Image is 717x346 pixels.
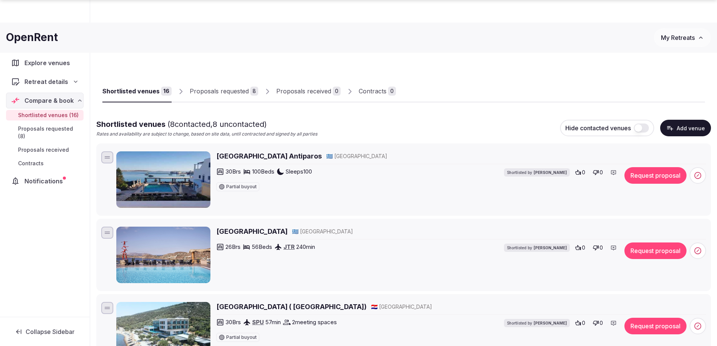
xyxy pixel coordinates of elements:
div: Shortlisted by [504,244,570,252]
span: Sleeps 100 [286,168,312,175]
a: [GEOGRAPHIC_DATA] [216,227,288,236]
a: Proposals requested (8) [6,123,84,142]
span: My Retreats [661,34,695,41]
span: Shortlisted venues [96,120,267,129]
div: 16 [161,87,172,96]
span: Notifications [24,177,66,186]
div: Proposals requested [190,87,249,96]
span: [PERSON_NAME] [534,245,567,250]
a: Proposals received0 [276,81,341,102]
button: 🇬🇷 [292,228,298,235]
a: SPU [252,319,264,326]
div: 0 [333,87,341,96]
button: Request proposal [624,167,687,184]
span: [PERSON_NAME] [534,170,567,175]
span: 0 [600,169,603,176]
a: Explore venues [6,55,84,71]
span: Partial buyout [226,335,257,340]
a: JTR [283,243,295,250]
span: 0 [582,169,585,176]
button: 0 [591,242,605,253]
button: Request proposal [624,318,687,334]
a: [GEOGRAPHIC_DATA] ( [GEOGRAPHIC_DATA]) [216,302,367,311]
span: ( 8 contacted, 8 uncontacted) [167,120,267,129]
span: 🇭🇷 [371,303,378,310]
button: 0 [573,318,588,328]
p: Rates and availability are subject to change, based on site data, until contracted and signed by ... [96,131,317,137]
span: Contracts [18,160,44,167]
span: 2 meeting spaces [292,318,337,326]
span: Compare & book [24,96,74,105]
div: Shortlisted by [504,168,570,177]
span: Proposals requested (8) [18,125,81,140]
span: Explore venues [24,58,73,67]
span: 30 Brs [225,318,241,326]
span: 🇬🇷 [326,153,333,159]
button: My Retreats [654,28,711,47]
button: 0 [573,167,588,178]
span: [GEOGRAPHIC_DATA] [379,303,432,311]
button: Request proposal [624,242,687,259]
span: 240 min [296,243,315,251]
div: Shortlisted by [504,319,570,327]
span: [GEOGRAPHIC_DATA] [300,228,353,235]
span: 30 Brs [225,168,241,175]
button: 🇬🇷 [326,152,333,160]
button: Collapse Sidebar [6,323,84,340]
div: 0 [388,87,396,96]
span: 0 [582,244,585,251]
img: Liostasi Hotel [116,227,210,283]
span: 57 min [265,318,281,326]
span: 100 Beds [252,168,274,175]
span: 26 Brs [225,243,241,251]
div: Contracts [359,87,387,96]
span: [PERSON_NAME] [534,320,567,326]
span: Partial buyout [226,184,257,189]
a: Proposals received [6,145,84,155]
span: Collapse Sidebar [26,328,75,335]
div: 8 [250,87,258,96]
span: Proposals received [18,146,69,154]
button: 0 [591,318,605,328]
h1: OpenRent [6,30,58,45]
span: 0 [600,319,603,327]
span: 0 [600,244,603,251]
a: Notifications [6,173,84,189]
button: 0 [591,167,605,178]
span: 0 [582,319,585,327]
a: Shortlisted venues16 [102,81,172,102]
span: Hide contacted venues [565,124,631,132]
span: 56 Beds [252,243,272,251]
div: Shortlisted venues [102,87,160,96]
span: [GEOGRAPHIC_DATA] [334,152,387,160]
a: Contracts0 [359,81,396,102]
a: Proposals requested8 [190,81,258,102]
span: Shortlisted venues (16) [18,111,79,119]
button: 🇭🇷 [371,303,378,311]
img: Kouros Village Antiparos [116,151,210,208]
button: 0 [573,242,588,253]
button: Add venue [660,120,711,136]
a: Contracts [6,158,84,169]
a: [GEOGRAPHIC_DATA] Antiparos [216,151,322,161]
a: Shortlisted venues (16) [6,110,84,120]
span: Retreat details [24,77,68,86]
div: Proposals received [276,87,331,96]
